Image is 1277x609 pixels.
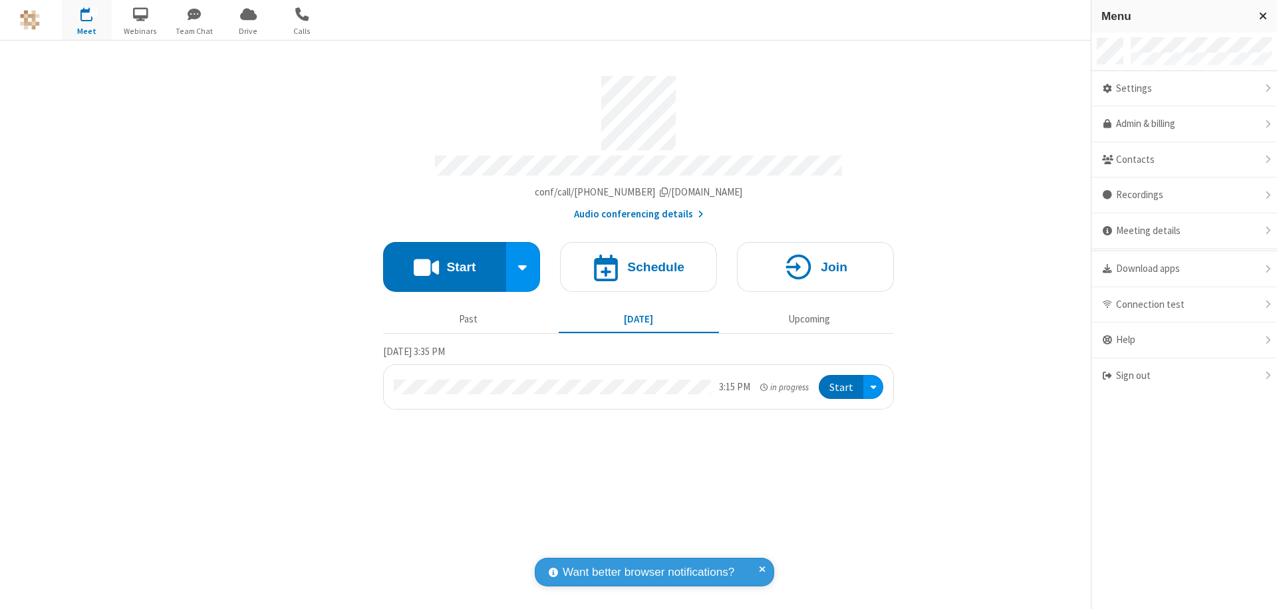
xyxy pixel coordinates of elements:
div: 1 [90,7,98,17]
span: Meet [62,25,112,37]
span: Team Chat [170,25,219,37]
div: Download apps [1091,251,1277,287]
span: Want better browser notifications? [563,564,734,581]
img: QA Selenium DO NOT DELETE OR CHANGE [20,10,40,30]
span: [DATE] 3:35 PM [383,345,445,358]
section: Today's Meetings [383,344,894,410]
span: Copy my meeting room link [535,185,743,198]
button: Start [383,242,506,292]
iframe: Chat [1244,574,1267,600]
button: Schedule [560,242,717,292]
div: Sign out [1091,358,1277,394]
div: Start conference options [506,242,541,292]
button: Join [737,242,894,292]
em: in progress [760,381,809,394]
div: Connection test [1091,287,1277,323]
button: Copy my meeting room linkCopy my meeting room link [535,185,743,200]
button: Upcoming [729,306,889,332]
span: Calls [277,25,327,37]
a: Admin & billing [1091,106,1277,142]
section: Account details [383,66,894,222]
button: [DATE] [559,306,719,332]
div: Open menu [863,375,883,400]
h4: Start [446,261,476,273]
div: Help [1091,322,1277,358]
button: Start [819,375,863,400]
button: Audio conferencing details [574,207,704,222]
div: Settings [1091,71,1277,107]
h4: Join [821,261,847,273]
div: 3:15 PM [719,380,750,395]
button: Past [388,306,549,332]
div: Recordings [1091,178,1277,213]
div: Contacts [1091,142,1277,178]
div: Meeting details [1091,213,1277,249]
span: Webinars [116,25,166,37]
span: Drive [223,25,273,37]
h4: Schedule [627,261,684,273]
h3: Menu [1101,10,1247,23]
